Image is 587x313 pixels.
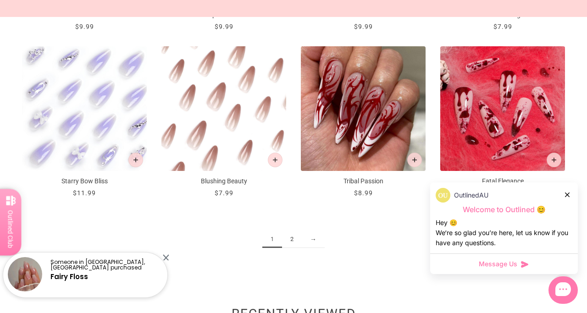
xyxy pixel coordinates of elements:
a: Blushing Beauty [161,46,286,198]
button: Add to cart [128,153,143,167]
img: data:image/png;base64,iVBORw0KGgoAAAANSUhEUgAAACQAAAAkCAYAAADhAJiYAAAAAXNSR0IArs4c6QAAArdJREFUWEf... [436,188,450,203]
a: Fatal Elegance [440,46,565,198]
p: Someone in [GEOGRAPHIC_DATA], [GEOGRAPHIC_DATA] purchased [50,259,160,270]
p: Welcome to Outlined 😊 [436,205,572,214]
a: Tribal Passion [301,46,426,198]
button: Add to cart [407,153,422,167]
span: $7.99 [215,189,233,197]
span: $9.99 [215,23,233,30]
span: $7.99 [493,23,512,30]
a: Fairy Floss [50,272,88,281]
p: Starry Bow Bliss [22,176,147,186]
span: $9.99 [354,23,373,30]
p: Blushing Beauty [161,176,286,186]
span: $9.99 [75,23,94,30]
span: $8.99 [354,189,373,197]
a: 2 [282,231,302,248]
span: 1 [262,231,282,248]
a: Starry Bow Bliss [22,46,147,198]
span: $11.99 [73,189,96,197]
p: Tribal Passion [301,176,426,186]
button: Add to cart [268,153,282,167]
a: → [302,231,325,248]
div: Hey 😊 We‘re so glad you’re here, let us know if you have any questions. [436,218,572,248]
p: Fatal Elegance [440,176,565,186]
button: Add to cart [547,153,561,167]
p: OutlinedAU [454,190,488,200]
span: Message Us [479,259,517,269]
